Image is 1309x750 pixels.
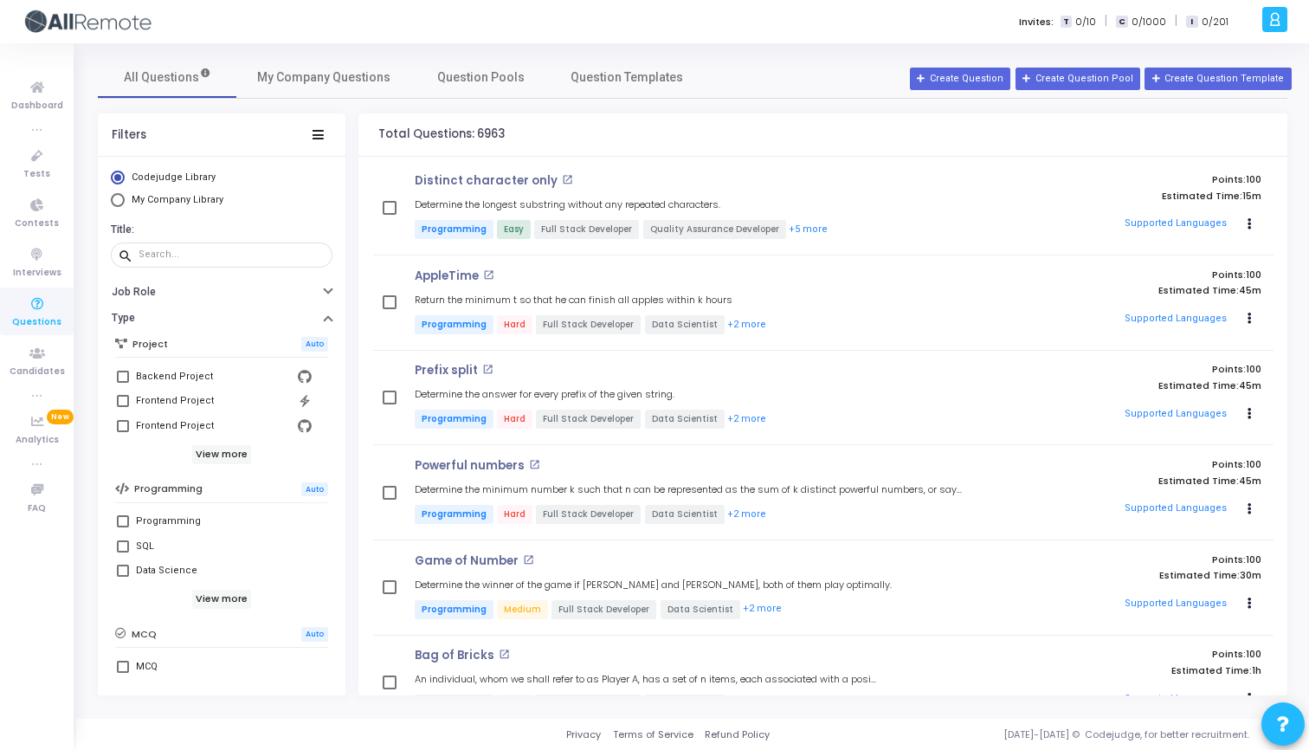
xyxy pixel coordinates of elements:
p: Estimated Time: [990,475,1261,487]
span: Hard [497,410,532,429]
div: MCQ [136,656,158,677]
span: Programming [415,600,493,619]
span: 0/201 [1202,15,1228,29]
span: Programming [415,410,493,429]
span: Contests [15,217,59,231]
mat-icon: open_in_new [483,269,494,281]
p: Points: [990,269,1261,281]
mat-icon: open_in_new [523,554,534,566]
span: 100 [1246,553,1261,566]
span: Programming [415,220,493,239]
span: Hard [497,315,532,334]
span: Codejudge Library [132,171,216,183]
span: All Questions [124,68,211,87]
button: Actions [1237,592,1261,616]
span: Full Stack Developer [536,505,641,524]
span: 100 [1246,268,1261,281]
span: Data Scientist [645,410,725,429]
span: 45m [1239,475,1261,487]
span: My Company Questions [257,68,390,87]
span: C [1116,16,1127,29]
mat-icon: search [118,248,139,263]
div: [DATE]-[DATE] © Codejudge, for better recruitment. [770,727,1287,742]
h6: View more [192,590,252,609]
span: Programming [415,315,493,334]
span: Medium [497,600,548,619]
h6: Title: [111,223,328,236]
h6: MCQ [132,629,157,640]
span: Auto [301,482,328,497]
span: Data Scientist [661,600,740,619]
h5: Return the minimum t so that he can finish all apples within k hours [415,294,732,306]
span: Quality Assurance Developer [643,220,786,239]
button: Supported Languages [1119,401,1233,427]
span: 45m [1239,380,1261,391]
button: Supported Languages [1119,686,1233,712]
span: | [1105,12,1107,30]
a: Privacy [566,727,601,742]
p: Estimated Time: [990,285,1261,296]
span: Full Stack Developer [534,220,639,239]
div: Programming [136,511,201,532]
span: Full Stack Developer [536,410,641,429]
span: Questions [12,315,61,330]
span: Dashboard [11,99,63,113]
h5: Determine the answer for every prefix of the given string. [415,389,674,400]
span: 100 [1246,457,1261,471]
button: +2 more [742,601,783,617]
span: 0/1000 [1132,15,1166,29]
span: 100 [1246,172,1261,186]
span: Full Stack Developer [551,600,656,619]
div: Frontend Project [136,416,214,436]
span: Programming [415,505,493,524]
span: Easy [497,220,531,239]
span: T [1061,16,1072,29]
span: FAQ [28,501,46,516]
label: Invites: [1019,15,1054,29]
button: Create Question [910,68,1010,90]
button: Type [98,305,345,332]
h6: Project [132,339,168,350]
button: +2 more [726,507,767,523]
h4: Total Questions: 6963 [378,127,505,141]
p: Game of Number [415,554,519,568]
p: Points: [990,364,1261,375]
img: logo [22,4,152,39]
p: Points: [990,649,1261,660]
p: Estimated Time: [990,570,1261,581]
span: | [1175,12,1177,30]
span: Interviews [13,266,61,281]
span: Data Scientist [645,315,725,334]
p: Estimated Time: [990,191,1261,202]
h6: Job Role [112,286,156,299]
button: +2 more [726,411,767,428]
h6: Programming [134,483,203,495]
button: +2 more [726,317,767,333]
span: I [1186,16,1197,29]
div: SQL [136,536,154,557]
span: 100 [1246,647,1261,661]
button: Create Question Pool [1016,68,1140,90]
span: Question Templates [571,68,683,87]
a: Terms of Service [613,727,693,742]
span: New [47,410,74,424]
span: My Company Library [132,194,223,205]
mat-icon: open_in_new [529,459,540,470]
span: 100 [1246,362,1261,376]
span: 45m [1239,285,1261,296]
p: Estimated Time: [990,380,1261,391]
mat-icon: open_in_new [482,364,493,375]
mat-icon: open_in_new [562,174,573,185]
span: Auto [301,337,328,352]
span: Analytics [16,433,59,448]
span: Tests [23,167,50,182]
button: Job Role [98,278,345,305]
button: Actions [1237,307,1261,331]
span: Question Pools [437,68,525,87]
button: Supported Languages [1119,211,1233,237]
p: Points: [990,459,1261,470]
button: Actions [1237,402,1261,426]
span: Candidates [10,365,65,379]
span: 0/10 [1075,15,1096,29]
button: Actions [1237,497,1261,521]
